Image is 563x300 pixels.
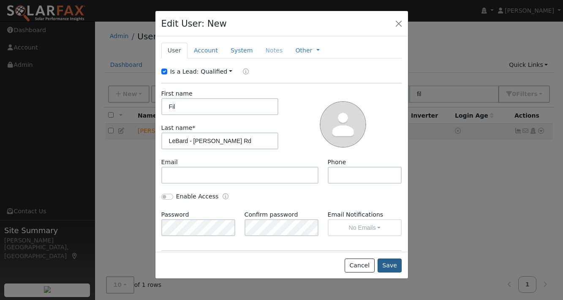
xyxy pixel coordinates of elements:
[161,89,193,98] label: First name
[161,158,178,167] label: Email
[161,43,188,58] a: User
[161,124,196,132] label: Last name
[170,67,199,76] label: Is a Lead:
[161,69,167,74] input: Is a Lead:
[192,124,195,131] span: Required
[188,43,224,58] a: Account
[237,67,249,77] a: Lead
[295,46,312,55] a: Other
[161,210,189,219] label: Password
[328,210,402,219] label: Email Notifications
[161,17,227,30] h4: Edit User: New
[328,158,346,167] label: Phone
[176,192,219,201] label: Enable Access
[378,259,402,273] button: Save
[224,43,259,58] a: System
[245,210,298,219] label: Confirm password
[223,192,228,202] a: Enable Access
[345,259,375,273] button: Cancel
[201,68,232,75] a: Qualified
